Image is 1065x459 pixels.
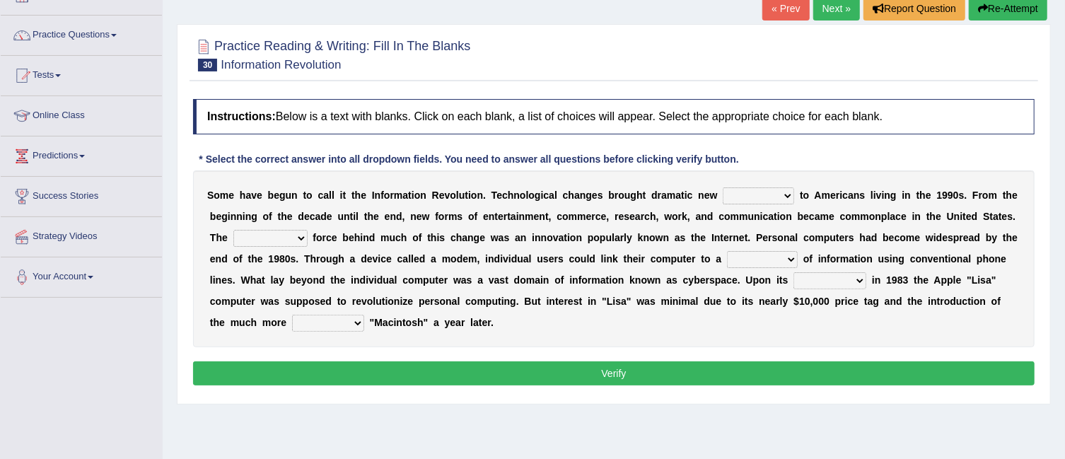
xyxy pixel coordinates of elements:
[459,190,465,201] b: u
[356,211,359,222] b: l
[491,190,497,201] b: T
[718,211,724,222] b: c
[1006,190,1013,201] b: h
[549,211,552,222] b: ,
[598,190,603,201] b: s
[702,211,708,222] b: n
[869,211,875,222] b: o
[269,211,272,222] b: f
[412,232,419,243] b: o
[592,211,595,222] b: r
[245,211,252,222] b: n
[496,190,502,201] b: e
[508,190,514,201] b: h
[696,211,702,222] b: a
[360,232,363,243] b: i
[375,190,381,201] b: n
[631,190,637,201] b: g
[912,211,915,222] b: i
[763,211,769,222] b: c
[291,190,298,201] b: n
[475,211,478,222] b: f
[839,190,842,201] b: i
[332,232,337,243] b: e
[707,211,714,222] b: d
[504,211,507,222] b: r
[474,232,480,243] b: g
[1,217,162,252] a: Strategy Videos
[786,211,792,222] b: n
[502,190,508,201] b: c
[438,211,445,222] b: o
[207,190,214,201] b: S
[624,190,631,201] b: u
[681,190,685,201] b: t
[1,96,162,132] a: Online Class
[608,190,615,201] b: b
[901,211,907,222] b: e
[303,190,307,201] b: t
[439,190,445,201] b: e
[873,190,876,201] b: i
[815,190,822,201] b: A
[848,190,854,201] b: a
[885,190,891,201] b: n
[193,99,1035,134] h4: Below is a text with blanks. Click on each blank, a list of choices will appear. Select the appro...
[962,211,966,222] b: t
[829,211,834,222] b: e
[445,211,448,222] b: r
[322,232,326,243] b: r
[687,211,690,222] b: ,
[329,190,332,201] b: l
[306,190,313,201] b: o
[904,190,911,201] b: n
[257,190,262,201] b: e
[919,190,926,201] b: h
[629,211,635,222] b: e
[1003,190,1006,201] b: t
[895,211,901,222] b: c
[494,211,498,222] b: t
[450,190,456,201] b: o
[477,190,484,201] b: n
[619,211,624,222] b: e
[643,190,646,201] b: t
[972,211,978,222] b: d
[675,190,681,201] b: a
[624,211,629,222] b: s
[468,211,475,222] b: o
[815,211,820,222] b: a
[221,211,228,222] b: g
[592,190,598,201] b: e
[1,257,162,293] a: Your Account
[731,211,739,222] b: m
[916,190,920,201] b: t
[860,190,866,201] b: s
[549,190,554,201] b: a
[800,190,803,201] b: t
[595,211,601,222] b: c
[369,232,376,243] b: d
[396,211,402,222] b: d
[960,211,963,222] b: i
[882,190,885,201] b: i
[698,190,704,201] b: n
[803,211,809,222] b: e
[344,211,350,222] b: n
[338,211,344,222] b: u
[1,136,162,172] a: Predictions
[809,211,815,222] b: c
[251,211,257,222] b: g
[822,190,830,201] b: m
[704,190,710,201] b: e
[569,211,577,222] b: m
[465,190,468,201] b: t
[349,232,354,243] b: e
[664,211,672,222] b: w
[507,211,511,222] b: t
[993,211,999,222] b: a
[479,232,485,243] b: e
[246,190,252,201] b: a
[520,190,526,201] b: o
[390,211,397,222] b: n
